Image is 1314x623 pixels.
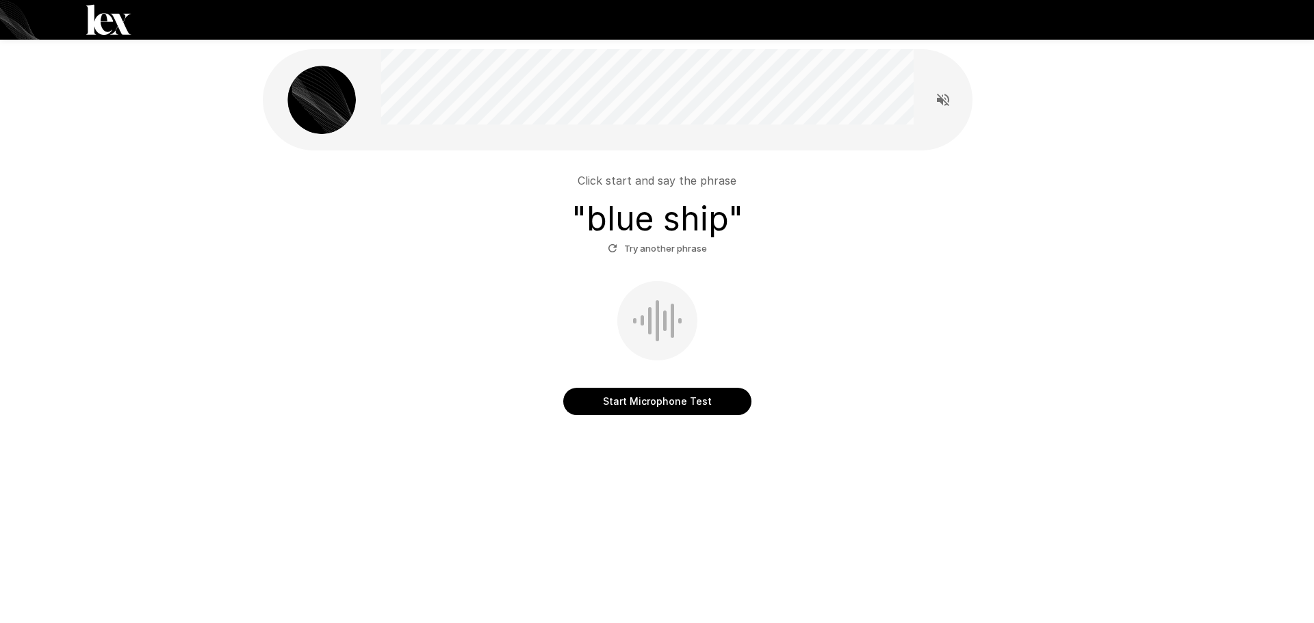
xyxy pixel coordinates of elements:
h3: " blue ship " [571,200,743,238]
p: Click start and say the phrase [578,172,736,189]
button: Read questions aloud [929,86,957,114]
button: Try another phrase [604,238,710,259]
img: lex_avatar2.png [287,66,356,134]
button: Start Microphone Test [563,388,751,415]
